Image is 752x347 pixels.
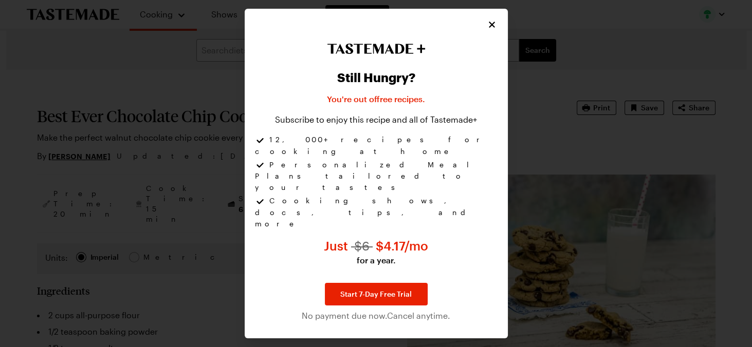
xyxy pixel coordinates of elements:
[302,310,450,322] span: No payment due now. Cancel anytime.
[325,283,428,305] a: Start 7-Day Free Trial
[337,70,415,85] h2: Still Hungry?
[275,113,477,126] p: Subscribe to enjoy this recipe and all of Tastemade+
[327,44,426,54] img: Tastemade+
[255,195,498,229] li: Cooking shows, docs, tips, and more
[486,19,498,30] button: Close
[324,238,428,266] p: Just $4.17 per month for a year instead of $6
[340,289,412,299] span: Start 7-Day Free Trial
[327,93,425,105] p: You're out of free recipes .
[324,238,428,253] span: Just $ 4.17 /mo
[255,134,498,159] li: 12,000+ recipes for cooking at home
[255,159,498,195] li: Personalized Meal Plans tailored to your tastes
[351,238,373,253] span: $ 6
